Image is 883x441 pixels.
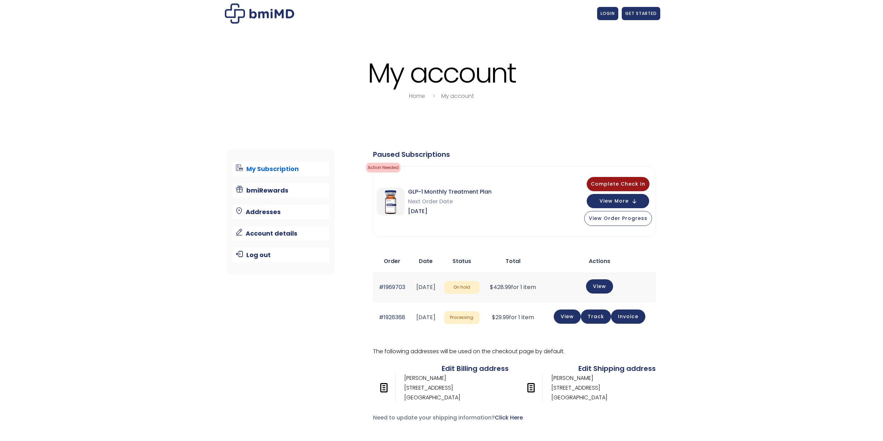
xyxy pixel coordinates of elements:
span: Processing [444,311,479,324]
a: View [586,279,613,294]
span: [DATE] [408,206,492,216]
a: View [554,309,581,324]
span: On hold [444,281,479,294]
a: LOGIN [597,7,618,20]
a: Click Here [495,414,523,422]
h1: My account [223,58,660,88]
div: Paused Subscriptions [373,150,656,159]
td: for 1 item [483,272,543,303]
p: The following addresses will be used on the checkout page by default. [373,347,656,356]
button: View More [587,194,649,208]
span: 29.99 [492,313,509,321]
a: Log out [232,248,329,262]
time: [DATE] [416,313,435,321]
span: View Order Progress [589,215,647,222]
span: Next Order Date [408,197,492,206]
a: #1926368 [379,313,405,321]
span: Order [384,257,400,265]
span: Need to update your shipping information? [373,414,523,422]
a: Edit Billing address [442,364,509,373]
span: Action Needed [366,163,400,172]
span: GET STARTED [625,10,657,16]
img: GLP-1 Monthly Treatment Plan [377,188,405,215]
span: $ [492,313,495,321]
a: Edit Shipping address [578,364,656,373]
a: My Subscription [232,162,329,176]
span: Actions [589,257,610,265]
span: Complete Check In [591,180,645,187]
span: Date [419,257,433,265]
a: bmiRewards [232,183,329,198]
button: View Order Progress [584,211,652,226]
a: Track [581,309,611,324]
address: [PERSON_NAME] [STREET_ADDRESS] [GEOGRAPHIC_DATA] [520,373,608,402]
span: GLP-1 Monthly Treatment Plan [408,187,492,197]
span: Status [452,257,471,265]
a: Addresses [232,205,329,219]
a: Home [409,92,425,100]
address: [PERSON_NAME] [STREET_ADDRESS] [GEOGRAPHIC_DATA] [373,373,460,402]
a: #1969703 [379,283,405,291]
a: Account details [232,226,329,241]
time: [DATE] [416,283,435,291]
span: $ [490,283,493,291]
a: My account [441,92,474,100]
i: breadcrumbs separator [430,92,438,100]
span: 428.99 [490,283,511,291]
span: View More [600,199,629,203]
span: LOGIN [601,10,615,16]
nav: Account pages [227,150,334,274]
td: for 1 item [483,303,543,333]
a: GET STARTED [622,7,660,20]
img: My account [225,3,294,24]
a: Invoice [611,309,645,324]
button: Complete Check In [587,177,649,191]
span: Total [506,257,520,265]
